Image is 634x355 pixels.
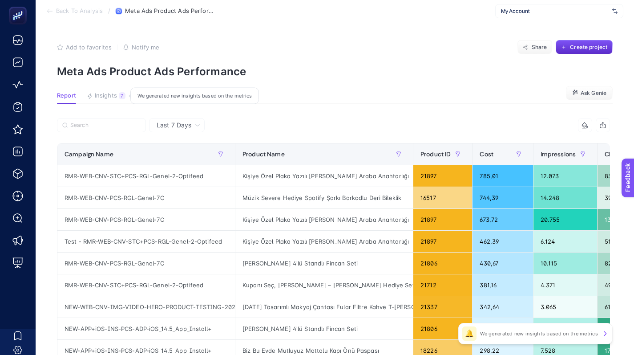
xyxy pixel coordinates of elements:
[462,326,477,341] div: 🔔
[57,253,235,274] div: RMR-WEB-CNV-PCS-RGL-Genel-7C
[605,151,622,158] span: Clicks
[541,151,576,158] span: Impressions
[235,318,413,339] div: [PERSON_NAME] 4'lü Standlı Fincan Seti
[413,274,472,296] div: 21712
[125,8,214,15] span: Meta Ads Product Ads Performance
[533,187,598,208] div: 14.248
[235,296,413,318] div: [DATE] Tasarımlı Makyaj Çantası Fular Filtre Kahve T-[PERSON_NAME] Fincan Mum Hediye Kutusu
[480,330,598,337] p: We generated new insights based on the metrics
[235,209,413,230] div: Kişiye Özel Plaka Yazılı [PERSON_NAME] Araba Anahtarlığı
[57,296,235,318] div: NEW-WEB-CNV-IMG-VIDEO-HERO-PRODUCT-TESTING-2024
[123,44,159,51] button: Notify me
[533,231,598,252] div: 6.124
[480,151,493,158] span: Cost
[533,274,598,296] div: 4.371
[157,121,191,130] span: Last 7 Days
[472,296,533,318] div: 342,64
[533,165,598,187] div: 12.073
[57,187,235,208] div: RMR-WEB-CNV-PCS-RGL-Genel-7C
[5,3,34,10] span: Feedback
[242,151,285,158] span: Product Name
[420,151,451,158] span: Product ID
[570,44,607,51] span: Create project
[235,231,413,252] div: Kişiye Özel Plaka Yazılı [PERSON_NAME] Araba Anahtarlığı
[472,209,533,230] div: 673,72
[413,296,472,318] div: 21337
[65,151,113,158] span: Campaign Name
[57,209,235,230] div: RMR-WEB-CNV-PCS-RGL-Genel-7C
[472,187,533,208] div: 744,39
[501,8,609,15] span: My Account
[413,165,472,187] div: 21897
[57,44,112,51] button: Add to favorites
[130,88,259,104] div: We generated new insights based on the metrics
[556,40,613,54] button: Create project
[56,8,103,15] span: Back To Analysis
[57,92,76,99] span: Report
[235,187,413,208] div: Müzik Severe Hediye Spotify Şarkı Barkodlu Deri Bileklik
[57,165,235,187] div: RMR-WEB-CNV-STC+PCS-RGL-Genel-2-Optifeed
[95,92,117,99] span: Insights
[413,209,472,230] div: 21897
[533,318,598,339] div: 8.340
[235,165,413,187] div: Kişiye Özel Plaka Yazılı [PERSON_NAME] Araba Anahtarlığı
[413,318,472,339] div: 21806
[235,274,413,296] div: Kupanı Seç, [PERSON_NAME] – [PERSON_NAME] Hediye Seti
[472,274,533,296] div: 381,16
[57,318,235,339] div: NEW-APP+iOS-INS-PCS-ADP-iOS_14.5_App_Install+
[108,7,110,14] span: /
[132,44,159,51] span: Notify me
[532,44,547,51] span: Share
[472,231,533,252] div: 462,39
[581,90,606,97] span: Ask Genie
[413,187,472,208] div: 16517
[566,86,613,100] button: Ask Genie
[517,40,552,54] button: Share
[119,92,125,99] div: 7
[472,165,533,187] div: 785,01
[413,253,472,274] div: 21806
[235,253,413,274] div: [PERSON_NAME] 4'lü Standlı Fincan Seti
[57,65,613,78] p: Meta Ads Product Ads Performance
[66,44,112,51] span: Add to favorites
[57,231,235,252] div: Test - RMR-WEB-CNV-STC+PCS-RGL-Genel-2-Optifeed
[533,296,598,318] div: 3.065
[472,318,533,339] div: 318,51
[413,231,472,252] div: 21897
[533,253,598,274] div: 10.115
[70,122,141,129] input: Search
[612,7,618,16] img: svg%3e
[472,253,533,274] div: 430,67
[57,274,235,296] div: RMR-WEB-CNV-STC+PCS-RGL-Genel-2-Optifeed
[533,209,598,230] div: 20.755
